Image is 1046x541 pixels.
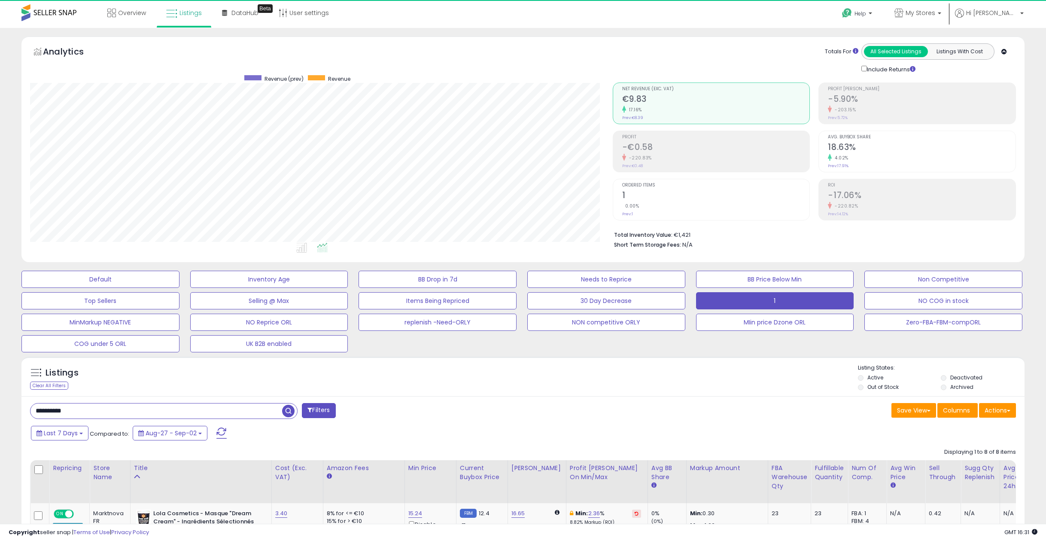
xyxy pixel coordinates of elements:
[772,464,807,491] div: FBA Warehouse Qty
[133,426,207,440] button: Aug-27 - Sep-02
[944,448,1016,456] div: Displaying 1 to 8 of 8 items
[9,528,40,536] strong: Copyright
[828,163,848,168] small: Prev: 17.91%
[867,374,883,381] label: Active
[21,335,179,352] button: COG under 5 ORL
[190,271,348,288] button: Inventory Age
[479,509,490,517] span: 12.4
[864,292,1022,309] button: NO COG in stock
[570,464,644,482] div: Profit [PERSON_NAME] on Min/Max
[966,9,1018,17] span: Hi [PERSON_NAME]
[359,271,517,288] button: BB Drop in 7d
[927,46,991,57] button: Listings With Cost
[527,314,685,331] button: NON competitive ORLY
[43,46,100,60] h5: Analytics
[179,9,202,17] span: Listings
[327,464,401,473] div: Amazon Fees
[622,183,810,188] span: Ordered Items
[93,464,126,482] div: Store Name
[890,482,895,489] small: Avg Win Price.
[9,529,149,537] div: seller snap | |
[1004,528,1037,536] span: 2025-09-10 16:31 GMT
[1003,464,1035,491] div: Avg Win Price 24h.
[651,510,686,517] div: 0%
[626,155,652,161] small: -220.83%
[906,9,935,17] span: My Stores
[828,190,1016,202] h2: -17.06%
[851,464,883,482] div: Num of Comp.
[832,107,856,113] small: -203.15%
[460,464,504,482] div: Current Buybox Price
[943,406,970,415] span: Columns
[622,142,810,154] h2: -€0.58
[73,528,110,536] a: Terms of Use
[828,135,1016,140] span: Avg. Buybox Share
[31,426,88,440] button: Last 7 Days
[696,292,854,309] button: 1
[651,482,657,489] small: Avg BB Share.
[690,464,764,473] div: Markup Amount
[622,87,810,92] span: Net Revenue (Exc. VAT)
[626,107,642,113] small: 17.16%
[964,464,996,482] div: Sugg Qty Replenish
[890,464,921,482] div: Avg Win Price
[570,510,641,526] div: %
[854,10,866,17] span: Help
[955,9,1024,28] a: Hi [PERSON_NAME]
[118,9,146,17] span: Overview
[855,64,926,74] div: Include Returns
[588,509,600,518] a: 2.36
[864,271,1022,288] button: Non Competitive
[275,509,288,518] a: 3.40
[527,271,685,288] button: Needs to Reprice
[275,464,319,482] div: Cost (Exc. VAT)
[890,510,918,517] div: N/A
[842,8,852,18] i: Get Help
[961,460,1000,503] th: Please note that this number is a calculation based on your required days of coverage and your ve...
[21,292,179,309] button: Top Sellers
[690,510,761,517] p: 0.30
[136,510,151,527] img: 51UoZy0qlBL._SL40_.jpg
[622,211,633,217] small: Prev: 1
[851,510,880,517] div: FBA: 1
[696,314,854,331] button: MIin price Dzone ORL
[408,509,423,518] a: 15.24
[832,155,848,161] small: 4.02%
[575,509,588,517] b: Min:
[864,46,928,57] button: All Selected Listings
[21,314,179,331] button: MinMarkup NEGATIVE
[929,464,957,482] div: Sell Through
[929,510,954,517] div: 0.42
[359,314,517,331] button: replenish -Need-ORLY
[979,403,1016,418] button: Actions
[408,464,453,473] div: Min Price
[327,473,332,480] small: Amazon Fees.
[359,292,517,309] button: Items Being Repriced
[867,383,899,391] label: Out of Stock
[46,367,79,379] h5: Listings
[815,510,841,517] div: 23
[93,510,123,525] div: Marktnova FR
[327,510,398,517] div: 8% for <= €10
[964,510,993,517] div: N/A
[73,510,86,518] span: OFF
[858,364,1025,372] p: Listing States:
[828,94,1016,106] h2: -5.90%
[828,142,1016,154] h2: 18.63%
[258,4,273,13] div: Tooltip anchor
[937,403,978,418] button: Columns
[864,314,1022,331] button: Zero-FBA-FBM-compORL
[328,75,350,83] span: Revenue
[682,241,693,249] span: N/A
[835,1,881,28] a: Help
[134,464,268,473] div: Title
[828,183,1016,188] span: ROI
[90,430,129,438] span: Compared to:
[891,403,936,418] button: Save View
[622,163,643,168] small: Prev: €0.48
[622,135,810,140] span: Profit
[566,460,648,503] th: The percentage added to the cost of goods (COGS) that forms the calculator for Min & Max prices.
[622,203,639,209] small: 0.00%
[511,464,563,473] div: [PERSON_NAME]
[622,190,810,202] h2: 1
